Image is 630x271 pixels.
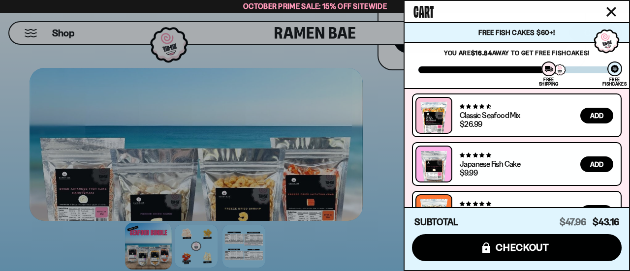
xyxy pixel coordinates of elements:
span: October Prime Sale: 15% off Sitewide [243,1,387,11]
span: Add [590,112,603,119]
div: $9.99 [460,169,477,177]
button: Close cart [604,4,619,19]
a: Classic Seafood Mix [460,110,520,120]
span: 4.68 stars [460,103,491,110]
a: Japanese Fish Cake [460,159,520,169]
div: $26.99 [460,120,482,128]
div: Free Fishcakes [602,77,627,86]
h4: Subtotal [414,217,458,227]
span: 4.77 stars [460,152,491,158]
button: Add [580,205,613,221]
span: Add [590,161,603,168]
span: $43.16 [593,216,619,228]
button: Add [580,108,613,123]
span: Free Fish Cakes $60+! [478,28,555,37]
button: checkout [412,234,622,261]
span: Cart [413,0,434,20]
span: 4.76 stars [460,201,491,207]
strong: $16.84 [471,49,492,57]
button: Add [580,156,613,172]
span: $47.96 [560,216,586,228]
span: checkout [496,242,549,253]
p: You are away to get Free Fishcakes! [418,49,615,57]
div: Free Shipping [539,77,558,86]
